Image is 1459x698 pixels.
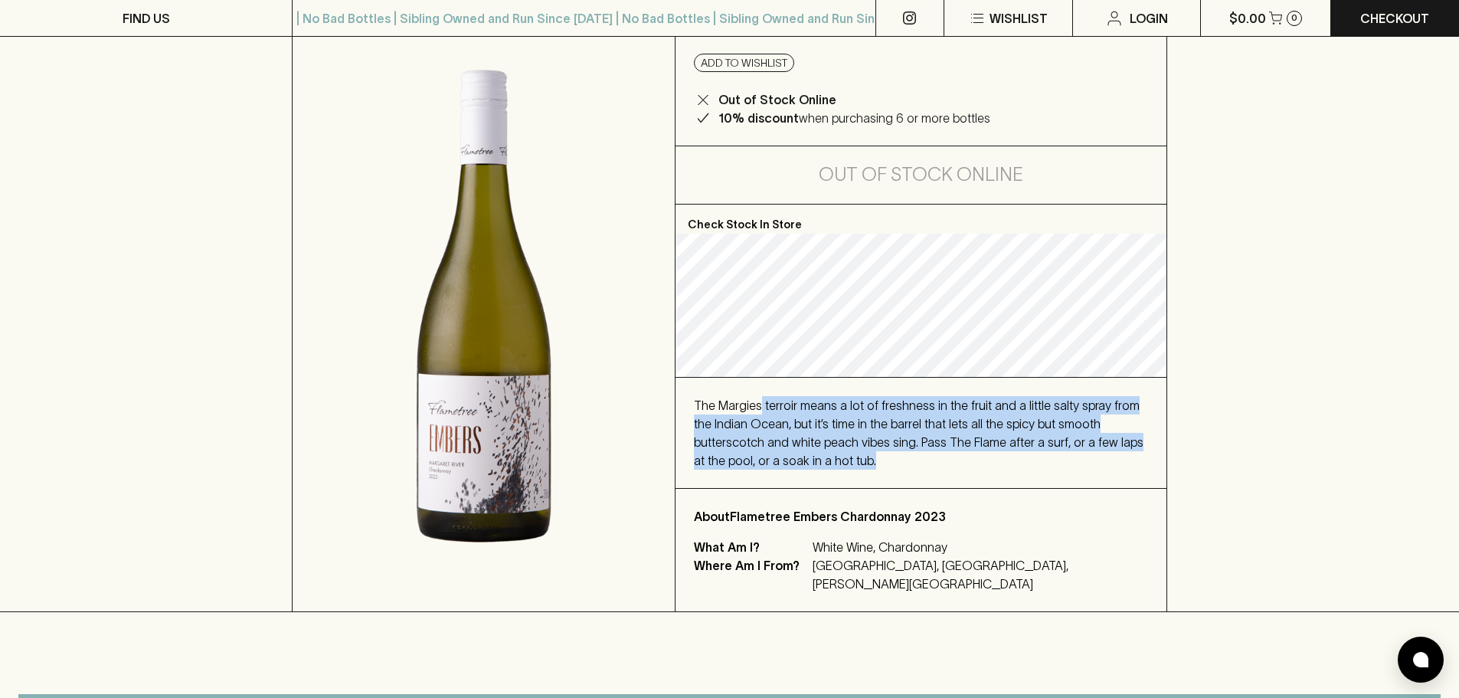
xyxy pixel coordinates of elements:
[1229,9,1266,28] p: $0.00
[694,398,1143,467] span: The Margies terroir means a lot of freshness in the fruit and a little salty spray from the India...
[1130,9,1168,28] p: Login
[1360,9,1429,28] p: Checkout
[718,109,990,127] p: when purchasing 6 or more bottles
[1413,652,1428,667] img: bubble-icon
[694,54,794,72] button: Add to wishlist
[694,507,1148,526] p: About Flametree Embers Chardonnay 2023
[694,556,809,593] p: Where Am I From?
[813,538,1130,556] p: White Wine, Chardonnay
[1291,14,1297,22] p: 0
[819,162,1023,187] h5: Out of Stock Online
[123,9,170,28] p: FIND US
[676,205,1166,234] p: Check Stock In Store
[718,111,799,125] b: 10% discount
[293,4,675,611] img: 33157.png
[718,90,836,109] p: Out of Stock Online
[694,538,809,556] p: What Am I?
[990,9,1048,28] p: Wishlist
[813,556,1130,593] p: [GEOGRAPHIC_DATA], [GEOGRAPHIC_DATA], [PERSON_NAME][GEOGRAPHIC_DATA]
